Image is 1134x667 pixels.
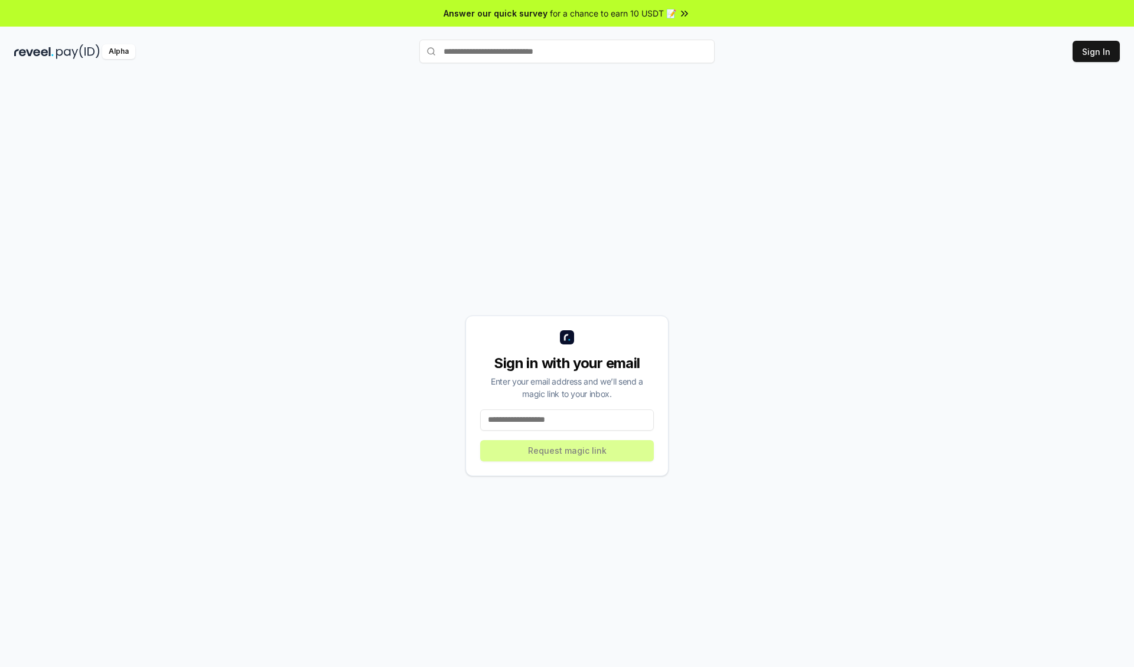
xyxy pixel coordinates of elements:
button: Sign In [1073,41,1120,62]
div: Enter your email address and we’ll send a magic link to your inbox. [480,375,654,400]
img: pay_id [56,44,100,59]
div: Alpha [102,44,135,59]
div: Sign in with your email [480,354,654,373]
span: Answer our quick survey [444,7,548,19]
img: logo_small [560,330,574,344]
img: reveel_dark [14,44,54,59]
span: for a chance to earn 10 USDT 📝 [550,7,676,19]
